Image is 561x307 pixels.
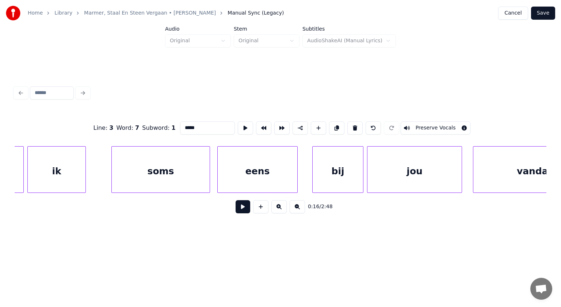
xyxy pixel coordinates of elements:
div: Word : [117,124,140,132]
span: 1 [172,124,176,131]
div: / [308,203,325,210]
img: youka [6,6,20,20]
span: 2:48 [321,203,332,210]
span: 3 [109,124,113,131]
button: Save [531,7,555,20]
div: Subword : [142,124,175,132]
button: Toggle [401,121,471,135]
label: Stem [234,26,299,31]
div: Line : [93,124,114,132]
span: 7 [135,124,139,131]
a: Open de chat [530,278,552,300]
button: Cancel [498,7,528,20]
a: Marmer, Staal En Steen Vergaan • [PERSON_NAME] [84,9,216,17]
a: Home [28,9,43,17]
a: Library [54,9,72,17]
label: Subtitles [302,26,396,31]
nav: breadcrumb [28,9,284,17]
span: 0:16 [308,203,319,210]
label: Audio [165,26,231,31]
span: Manual Sync (Legacy) [228,9,284,17]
